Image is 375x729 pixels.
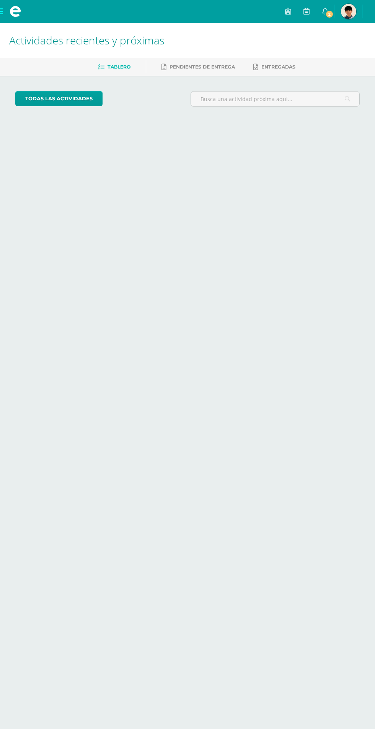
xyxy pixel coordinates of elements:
a: Pendientes de entrega [161,61,235,73]
span: Entregadas [261,64,295,70]
input: Busca una actividad próxima aquí... [191,92,359,106]
a: todas las Actividades [15,91,103,106]
a: Tablero [98,61,130,73]
span: Tablero [108,64,130,70]
a: Entregadas [253,61,295,73]
img: f76073ca312b03dd87f23b6b364bf11e.png [341,4,356,19]
span: 2 [325,10,334,18]
span: Actividades recientes y próximas [9,33,165,47]
span: Pendientes de entrega [170,64,235,70]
